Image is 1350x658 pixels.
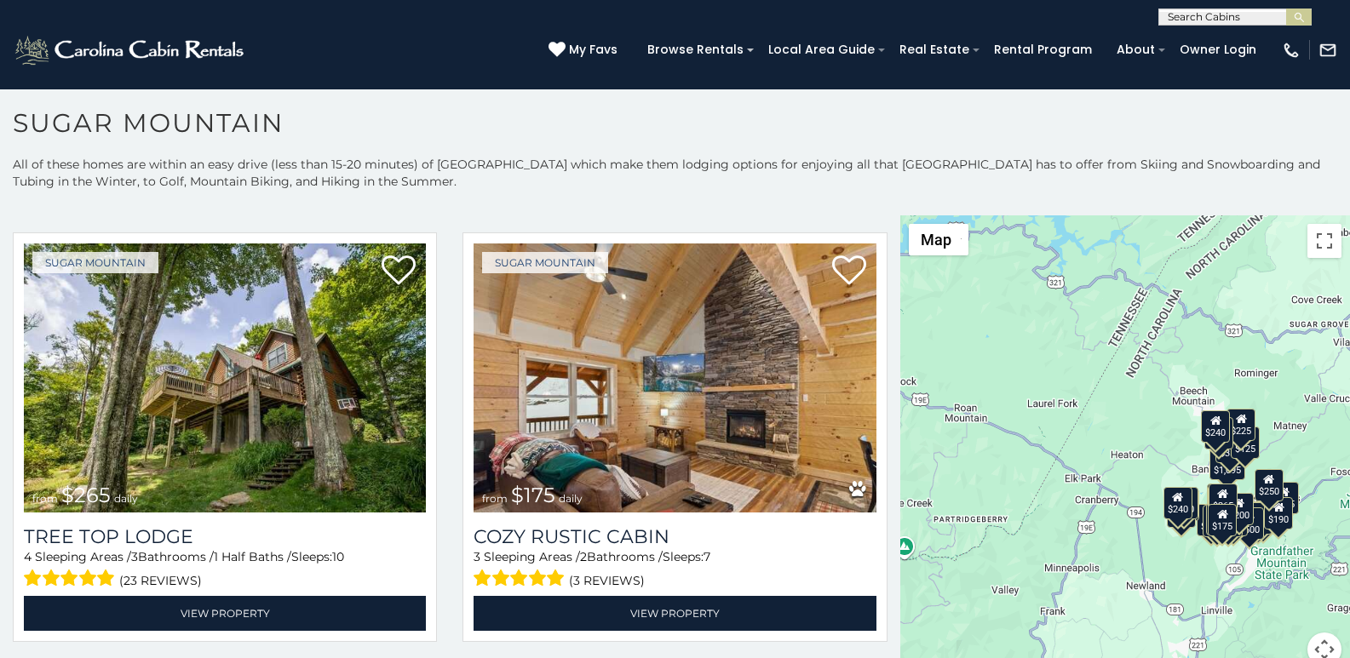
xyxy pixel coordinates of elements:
a: Add to favorites [382,254,416,289]
div: $175 [1206,503,1235,535]
a: View Property [474,596,876,631]
a: Rental Program [985,37,1100,63]
span: (23 reviews) [119,569,202,592]
div: $190 [1264,497,1293,529]
div: $170 [1204,417,1233,449]
span: 2 [580,549,587,564]
div: $195 [1244,502,1272,535]
button: Toggle fullscreen view [1307,224,1341,258]
a: Local Area Guide [760,37,883,63]
div: $240 [1201,410,1230,443]
div: $240 [1163,487,1192,519]
a: Cozy Rustic Cabin from $175 daily [474,243,876,512]
span: Map [921,231,951,249]
a: Cozy Rustic Cabin [474,525,876,548]
span: 3 [474,549,480,564]
div: $250 [1254,469,1283,501]
img: Cozy Rustic Cabin [474,243,876,512]
span: (3 reviews) [569,569,645,592]
div: $155 [1203,505,1232,537]
div: Sleeping Areas / Bathrooms / Sleeps: [474,548,876,592]
img: mail-regular-white.png [1318,41,1337,60]
span: $265 [61,483,111,507]
a: Owner Login [1171,37,1265,63]
div: $225 [1226,409,1255,441]
a: Tree Top Lodge [24,525,426,548]
a: Sugar Mountain [32,252,158,273]
a: View Property [24,596,426,631]
span: 4 [24,549,32,564]
div: $210 [1169,487,1198,519]
img: Tree Top Lodge [24,243,426,512]
span: from [32,492,58,505]
div: $125 [1231,426,1260,459]
img: White-1-2.png [13,33,249,67]
div: Sleeping Areas / Bathrooms / Sleeps: [24,548,426,592]
img: phone-regular-white.png [1282,41,1301,60]
span: daily [559,492,583,505]
a: Tree Top Lodge from $265 daily [24,243,426,512]
button: Change map style [909,224,968,255]
a: My Favs [549,41,622,60]
a: Add to favorites [832,254,866,289]
span: 1 Half Baths / [214,549,291,564]
div: $175 [1208,504,1237,536]
span: 7 [704,549,710,564]
a: Browse Rentals [639,37,752,63]
a: Sugar Mountain [482,252,608,273]
div: $225 [1170,489,1199,521]
span: 10 [332,549,344,564]
div: $265 [1208,483,1237,516]
span: daily [114,492,138,505]
div: $155 [1270,482,1299,514]
div: $1,095 [1209,448,1244,480]
span: My Favs [569,41,618,59]
a: About [1108,37,1163,63]
div: $200 [1224,493,1253,525]
span: from [482,492,508,505]
a: Real Estate [891,37,978,63]
div: $190 [1207,483,1236,516]
span: 3 [131,549,138,564]
span: $175 [511,483,555,507]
